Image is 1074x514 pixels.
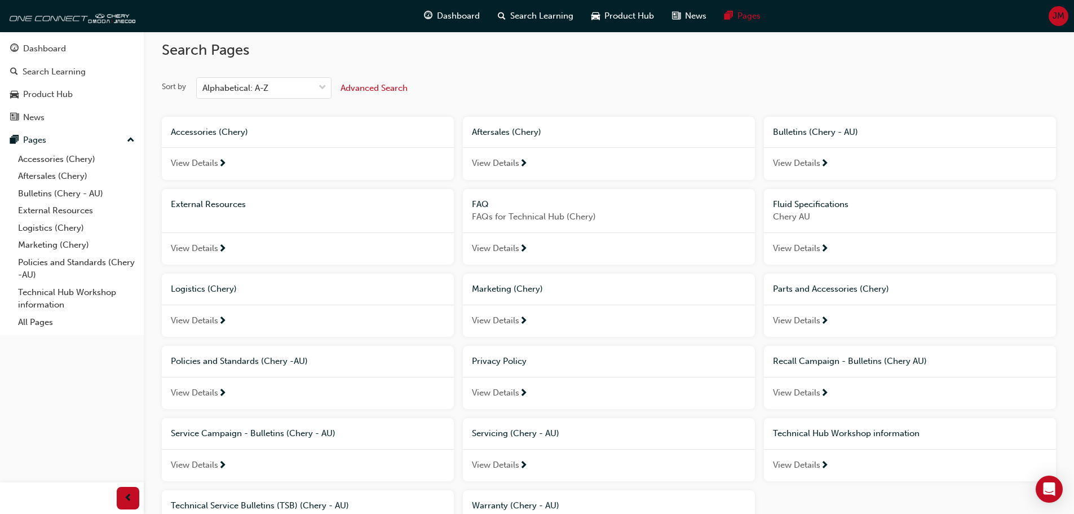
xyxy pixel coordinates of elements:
span: View Details [472,459,519,472]
button: Pages [5,130,139,151]
span: next-icon [519,244,528,254]
span: Accessories (Chery) [171,127,248,137]
span: Bulletins (Chery - AU) [773,127,858,137]
span: Warranty (Chery - AU) [472,500,559,511]
a: Accessories (Chery) [14,151,139,168]
span: View Details [171,314,218,327]
span: pages-icon [724,9,733,23]
a: Parts and Accessories (Chery)View Details [764,274,1056,337]
span: next-icon [519,461,528,471]
span: Dashboard [437,10,480,23]
span: next-icon [820,317,829,327]
span: news-icon [10,113,19,123]
a: Marketing (Chery)View Details [463,274,755,337]
span: View Details [171,386,218,399]
span: Fluid Specifications [773,199,848,209]
span: search-icon [10,67,18,77]
a: Logistics (Chery) [14,219,139,237]
a: car-iconProduct Hub [582,5,663,28]
span: next-icon [519,389,528,399]
a: Product Hub [5,84,139,105]
span: View Details [171,157,218,170]
span: View Details [773,242,820,255]
a: External Resources [14,202,139,219]
span: next-icon [519,159,528,169]
button: DashboardSearch LearningProduct HubNews [5,36,139,130]
div: Open Intercom Messenger [1036,476,1063,503]
span: next-icon [218,317,227,327]
button: JM [1049,6,1068,26]
a: Service Campaign - Bulletins (Chery - AU)View Details [162,418,454,481]
span: next-icon [820,244,829,254]
a: Privacy PolicyView Details [463,346,755,409]
span: down-icon [319,81,326,95]
a: Aftersales (Chery) [14,168,139,185]
a: Aftersales (Chery)View Details [463,117,755,180]
span: View Details [773,157,820,170]
span: Technical Service Bulletins (TSB) (Chery - AU) [171,500,349,511]
span: next-icon [218,389,227,399]
a: FAQFAQs for Technical Hub (Chery)View Details [463,189,755,265]
span: Logistics (Chery) [171,284,237,294]
span: next-icon [820,159,829,169]
a: Accessories (Chery)View Details [162,117,454,180]
a: Marketing (Chery) [14,236,139,254]
div: Search Learning [23,65,86,78]
a: News [5,107,139,128]
a: Logistics (Chery)View Details [162,274,454,337]
a: Servicing (Chery - AU)View Details [463,418,755,481]
a: Recall Campaign - Bulletins (Chery AU)View Details [764,346,1056,409]
span: View Details [171,242,218,255]
span: JM [1053,10,1064,23]
div: Sort by [162,81,186,93]
span: Service Campaign - Bulletins (Chery - AU) [171,428,335,438]
span: Product Hub [604,10,654,23]
span: Search Learning [510,10,573,23]
a: Policies and Standards (Chery -AU) [14,254,139,284]
span: next-icon [519,317,528,327]
div: Alphabetical: A-Z [202,82,268,95]
div: Dashboard [23,42,66,55]
a: All Pages [14,314,139,331]
span: next-icon [820,389,829,399]
span: News [685,10,706,23]
span: View Details [472,386,519,399]
span: Marketing (Chery) [472,284,543,294]
span: Pages [737,10,761,23]
a: Search Learning [5,61,139,82]
a: Policies and Standards (Chery -AU)View Details [162,346,454,409]
span: View Details [472,157,519,170]
h2: Search Pages [162,41,1056,59]
span: View Details [773,386,820,399]
a: Bulletins (Chery - AU) [14,185,139,203]
a: Technical Hub Workshop informationView Details [764,418,1056,481]
a: search-iconSearch Learning [489,5,582,28]
a: news-iconNews [663,5,715,28]
span: View Details [773,314,820,327]
span: Recall Campaign - Bulletins (Chery AU) [773,356,927,366]
span: Technical Hub Workshop information [773,428,920,438]
span: news-icon [672,9,680,23]
span: Advanced Search [341,83,408,93]
span: External Resources [171,199,246,209]
span: Policies and Standards (Chery -AU) [171,356,308,366]
img: oneconnect [6,5,135,27]
span: next-icon [218,244,227,254]
span: prev-icon [124,491,132,506]
a: External ResourcesView Details [162,189,454,265]
span: guage-icon [424,9,432,23]
span: car-icon [591,9,600,23]
span: Privacy Policy [472,356,527,366]
span: Aftersales (Chery) [472,127,541,137]
div: Product Hub [23,88,73,101]
span: next-icon [218,159,227,169]
span: View Details [171,459,218,472]
span: guage-icon [10,44,19,54]
button: Advanced Search [341,77,408,99]
span: View Details [773,459,820,472]
a: guage-iconDashboard [415,5,489,28]
span: FAQs for Technical Hub (Chery) [472,210,746,223]
span: pages-icon [10,135,19,146]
